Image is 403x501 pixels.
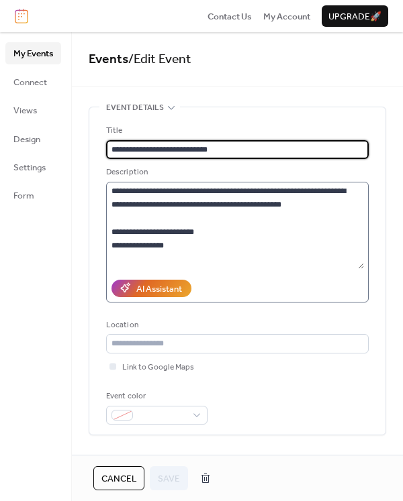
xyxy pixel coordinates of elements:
[5,128,61,150] a: Design
[13,104,37,117] span: Views
[5,156,61,178] a: Settings
[93,466,144,490] button: Cancel
[136,282,182,296] div: AI Assistant
[128,47,191,72] span: / Edit Event
[263,10,310,23] span: My Account
[106,101,164,115] span: Event details
[328,10,382,23] span: Upgrade 🚀
[263,9,310,23] a: My Account
[106,166,366,179] div: Description
[106,319,366,332] div: Location
[13,133,40,146] span: Design
[5,184,61,206] a: Form
[5,42,61,64] a: My Events
[122,361,194,374] span: Link to Google Maps
[13,76,47,89] span: Connect
[106,124,366,137] div: Title
[13,161,46,174] span: Settings
[15,9,28,23] img: logo
[13,189,34,203] span: Form
[5,71,61,93] a: Connect
[208,10,252,23] span: Contact Us
[111,280,191,297] button: AI Assistant
[106,390,205,403] div: Event color
[5,99,61,121] a: Views
[106,451,163,465] span: Date and time
[322,5,388,27] button: Upgrade🚀
[89,47,128,72] a: Events
[101,472,136,486] span: Cancel
[13,47,53,60] span: My Events
[208,9,252,23] a: Contact Us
